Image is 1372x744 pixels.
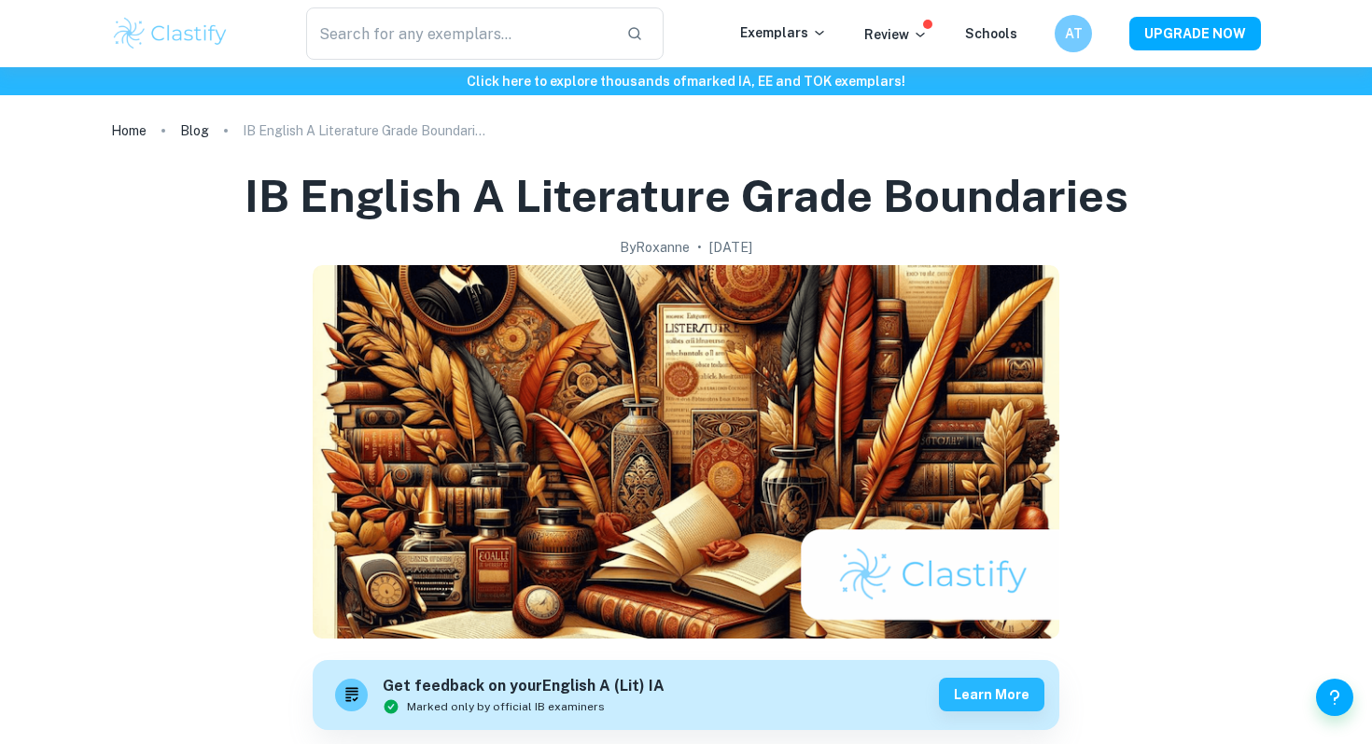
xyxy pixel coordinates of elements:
a: Home [111,118,147,144]
h2: By Roxanne [620,237,690,258]
p: • [697,237,702,258]
img: IB English A Literature Grade Boundaries cover image [313,265,1059,639]
p: Exemplars [740,22,827,43]
a: Get feedback on yourEnglish A (Lit) IAMarked only by official IB examinersLearn more [313,660,1059,730]
a: Blog [180,118,209,144]
h6: Get feedback on your English A (Lit) IA [383,675,665,698]
h6: AT [1063,23,1085,44]
h1: IB English A Literature Grade Boundaries [245,166,1128,226]
h2: [DATE] [709,237,752,258]
button: UPGRADE NOW [1129,17,1261,50]
img: Clastify logo [111,15,230,52]
a: Schools [965,26,1017,41]
button: Help and Feedback [1316,679,1353,716]
h6: Click here to explore thousands of marked IA, EE and TOK exemplars ! [4,71,1368,91]
p: IB English A Literature Grade Boundaries [243,120,485,141]
p: Review [864,24,928,45]
button: Learn more [939,678,1044,711]
input: Search for any exemplars... [306,7,611,60]
span: Marked only by official IB examiners [407,698,605,715]
button: AT [1055,15,1092,52]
